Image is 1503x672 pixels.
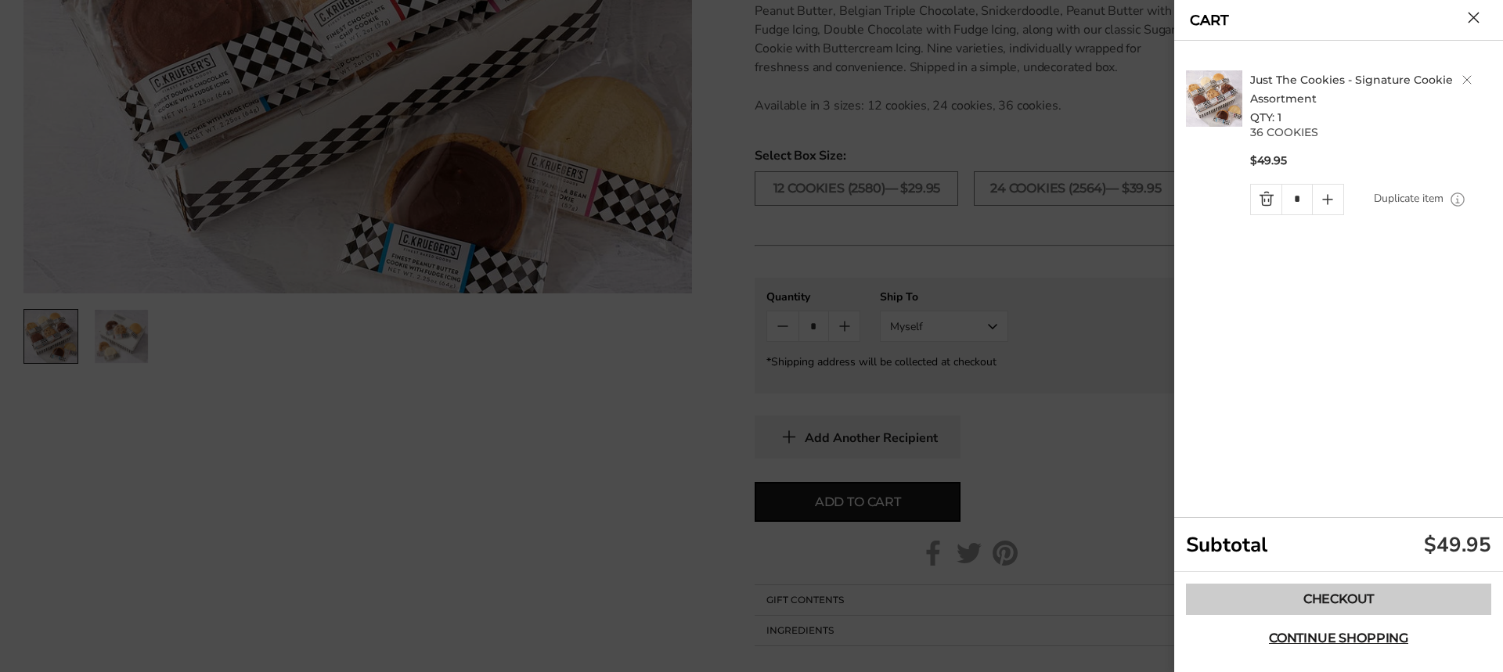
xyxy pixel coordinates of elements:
[1468,12,1480,23] button: Close cart
[1250,73,1453,106] a: Just The Cookies - Signature Cookie Assortment
[1190,13,1229,27] a: CART
[1251,185,1281,214] a: Quantity minus button
[1186,584,1491,615] a: Checkout
[1462,75,1472,84] a: Delete product
[1374,190,1444,207] a: Duplicate item
[1186,623,1491,654] button: Continue shopping
[1250,70,1496,127] h2: QTY: 1
[13,613,162,659] iframe: Sign Up via Text for Offers
[1186,70,1242,127] img: C. Krueger's. image
[1250,153,1287,168] span: $49.95
[1250,127,1496,138] p: 36 COOKIES
[1174,518,1503,572] div: Subtotal
[1281,185,1312,214] input: Quantity Input
[1269,632,1408,645] span: Continue shopping
[1313,185,1343,214] a: Quantity plus button
[1424,531,1491,559] div: $49.95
